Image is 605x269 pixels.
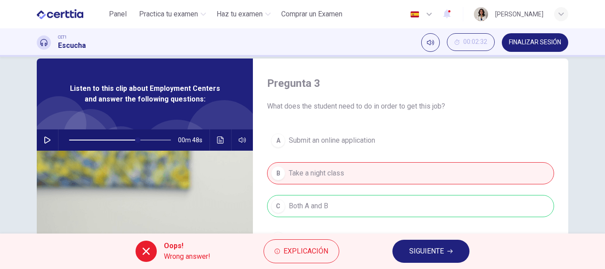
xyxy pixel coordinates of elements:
button: Comprar un Examen [278,6,346,22]
img: CERTTIA logo [37,5,83,23]
div: [PERSON_NAME] [495,9,543,19]
div: Silenciar [421,33,440,52]
span: FINALIZAR SESIÓN [509,39,561,46]
img: es [409,11,420,18]
span: SIGUIENTE [409,245,444,257]
button: SIGUIENTE [392,240,469,263]
button: 00:02:32 [447,33,495,51]
button: Haz clic para ver la transcripción del audio [213,129,228,151]
button: Panel [104,6,132,22]
span: Listen to this clip about Employment Centers and answer the following questions: [66,83,224,105]
span: Oops! [164,241,210,251]
button: Haz tu examen [213,6,274,22]
img: Profile picture [474,7,488,21]
span: Wrong answer! [164,251,210,262]
button: Explicación [264,239,339,263]
span: 00m 48s [178,129,209,151]
span: Explicación [283,245,328,257]
div: Ocultar [447,33,495,52]
h4: Pregunta 3 [267,76,554,90]
span: Comprar un Examen [281,9,342,19]
span: CET1 [58,34,67,40]
button: Practica tu examen [136,6,209,22]
span: Practica tu examen [139,9,198,19]
h1: Escucha [58,40,86,51]
span: What does the student need to do in order to get this job? [267,101,554,112]
span: Panel [109,9,127,19]
a: CERTTIA logo [37,5,104,23]
button: FINALIZAR SESIÓN [502,33,568,52]
span: Haz tu examen [217,9,263,19]
span: 00:02:32 [463,39,487,46]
